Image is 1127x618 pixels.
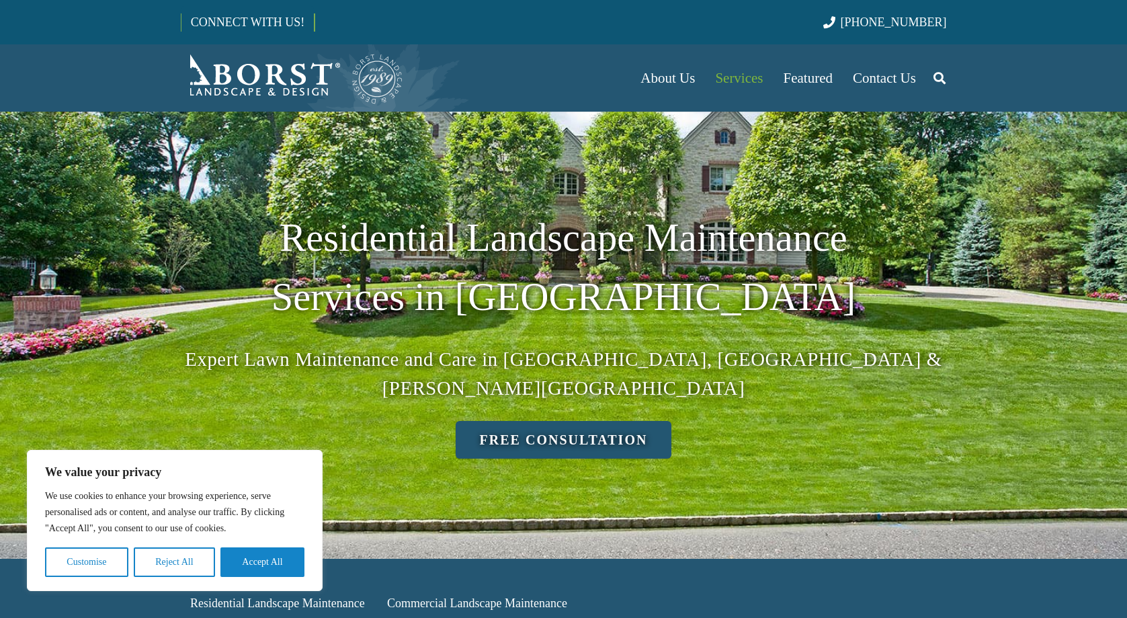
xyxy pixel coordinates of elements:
a: Borst-Logo [181,51,404,105]
p: We value your privacy [45,464,304,480]
a: Services [705,44,773,112]
button: Customise [45,547,128,577]
a: Contact Us [843,44,926,112]
a: Free consultation [456,421,672,459]
a: Search [926,61,953,95]
button: Reject All [134,547,215,577]
span: Residential Landscape Maintenance Services in [GEOGRAPHIC_DATA] [272,216,855,319]
span: About Us [640,70,695,86]
span: Expert Lawn Maintenance and Care in [GEOGRAPHIC_DATA], [GEOGRAPHIC_DATA] & [PERSON_NAME][GEOGRAPH... [185,348,942,399]
a: Featured [774,44,843,112]
span: [PHONE_NUMBER] [841,15,947,29]
button: Accept All [220,547,304,577]
div: We value your privacy [27,450,323,591]
a: [PHONE_NUMBER] [823,15,946,29]
a: CONNECT WITH US! [181,6,314,38]
span: Services [715,70,763,86]
span: Contact Us [853,70,916,86]
a: About Us [630,44,705,112]
span: Featured [784,70,833,86]
p: We use cookies to enhance your browsing experience, serve personalised ads or content, and analys... [45,488,304,537]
